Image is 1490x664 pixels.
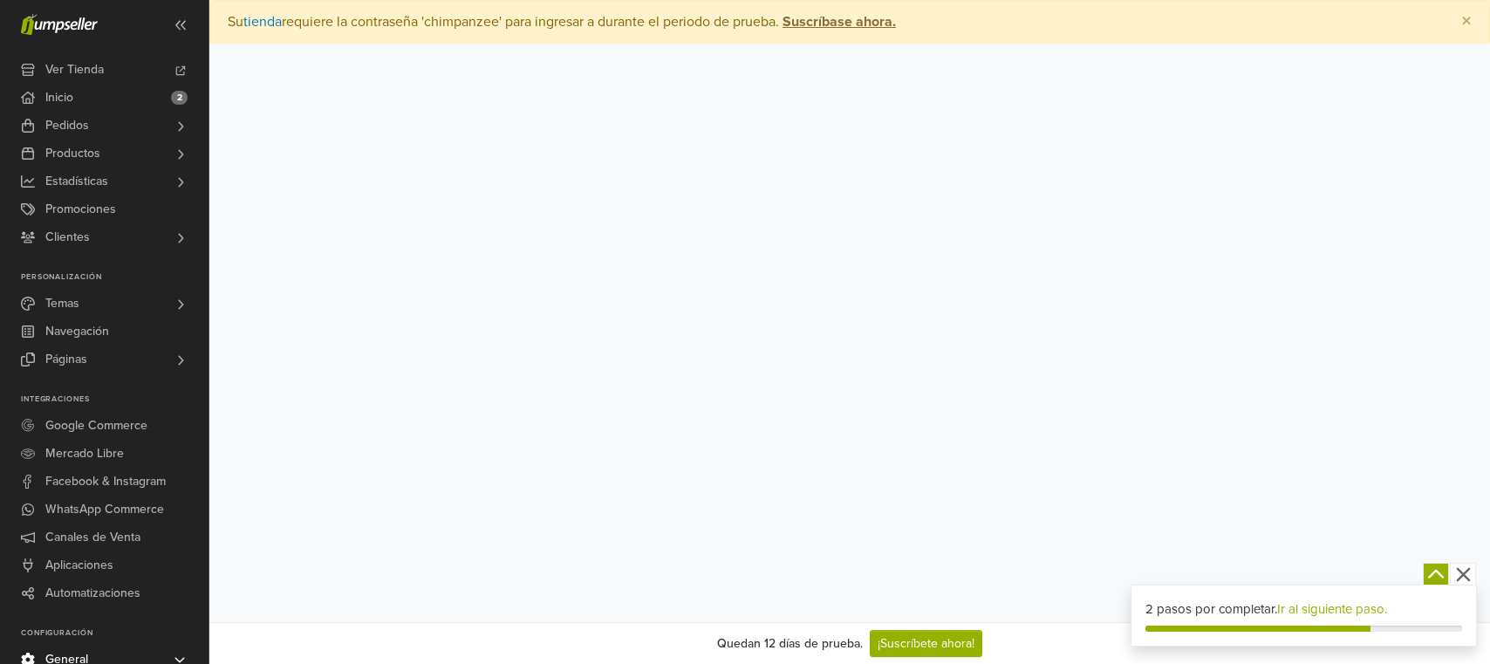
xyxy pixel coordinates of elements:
[45,168,108,195] span: Estadísticas
[45,412,147,440] span: Google Commerce
[1444,1,1489,43] button: Close
[171,91,188,105] span: 2
[21,628,208,639] p: Configuración
[45,56,104,84] span: Ver Tienda
[45,290,79,318] span: Temas
[45,318,109,346] span: Navegación
[45,84,73,112] span: Inicio
[45,468,166,496] span: Facebook & Instagram
[783,13,896,31] strong: Suscríbase ahora.
[21,272,208,283] p: Personalización
[1461,9,1472,34] span: ×
[1145,599,1462,620] div: 2 pasos por completar.
[45,440,124,468] span: Mercado Libre
[45,496,164,524] span: WhatsApp Commerce
[45,579,140,607] span: Automatizaciones
[717,634,863,653] div: Quedan 12 días de prueba.
[1277,601,1387,617] a: Ir al siguiente paso.
[45,346,87,373] span: Páginas
[243,13,282,31] a: tienda
[779,13,896,31] a: Suscríbase ahora.
[45,524,140,551] span: Canales de Venta
[45,112,89,140] span: Pedidos
[45,223,90,251] span: Clientes
[21,394,208,405] p: Integraciones
[45,551,113,579] span: Aplicaciones
[45,195,116,223] span: Promociones
[45,140,100,168] span: Productos
[870,630,982,657] a: ¡Suscríbete ahora!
